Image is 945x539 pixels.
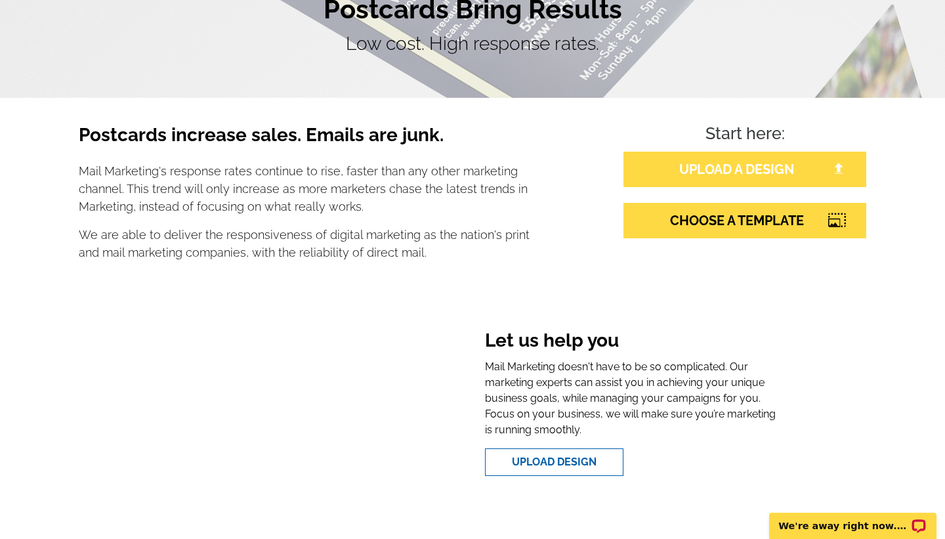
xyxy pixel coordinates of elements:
[79,226,530,261] p: We are able to deliver the responsiveness of digital marketing as the nation's print and mail mar...
[833,163,845,175] img: file-upload-white.png
[485,448,623,476] a: Upload Design
[79,162,530,215] p: Mail Marketing's response rates continue to rise, faster than any other marketing channel. This t...
[79,30,866,58] p: Low cost. High response rates.
[485,359,778,438] p: Mail Marketing doesn't have to be so complicated. Our marketing experts can assist you in achievi...
[623,124,866,146] h4: Start here:
[623,203,866,238] a: CHOOSE A TEMPLATE
[623,152,866,187] a: UPLOAD A DESIGN
[79,124,530,157] h3: Postcards increase sales. Emails are junk.
[167,319,446,486] iframe: Welcome To expresscopy
[485,330,778,355] h3: Let us help you
[761,498,945,539] iframe: LiveChat chat widget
